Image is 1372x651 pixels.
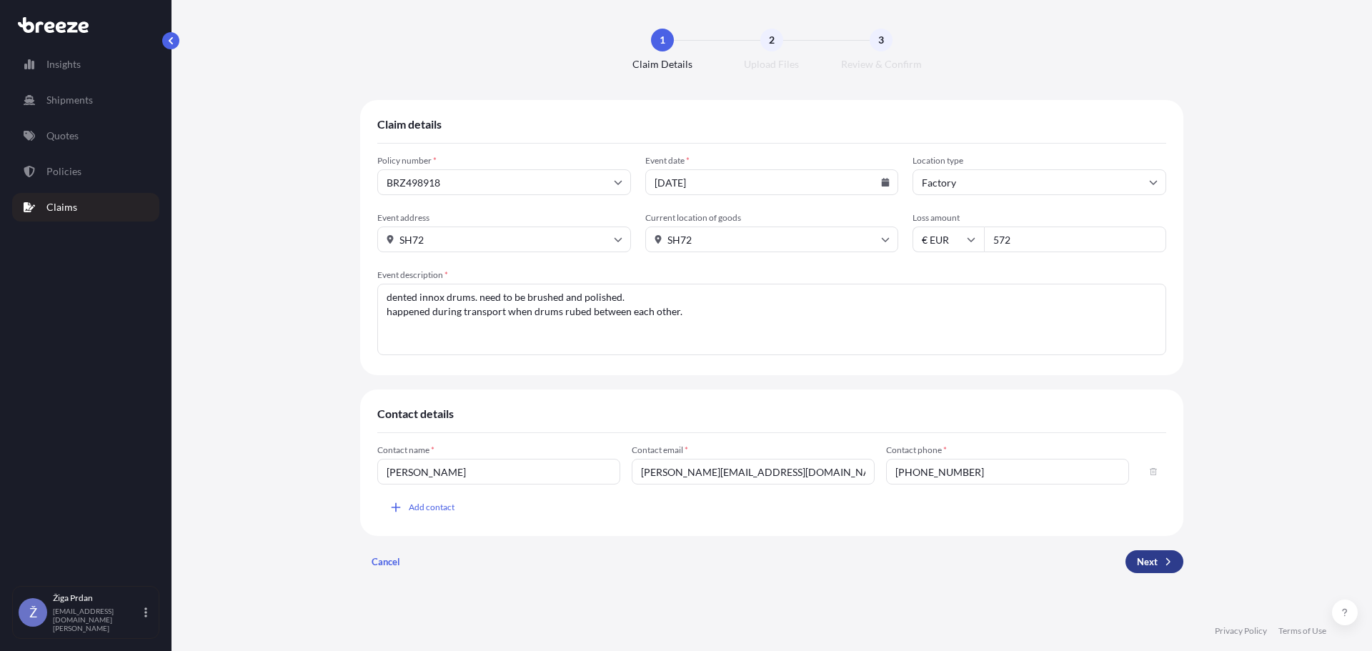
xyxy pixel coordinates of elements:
input: Where are the goods currently? [645,227,899,252]
p: Insights [46,57,81,71]
a: Privacy Policy [1215,625,1267,637]
input: dd/mm/yyyy [645,169,899,195]
span: Contact details [377,407,454,421]
p: Claims [46,200,77,214]
a: Insights [12,50,159,79]
span: Add contact [409,500,454,515]
p: Žiga Prdan [53,592,141,604]
input: Who can we talk to? [377,459,620,484]
button: Cancel [360,550,412,573]
span: Location type [913,155,1166,167]
span: Contact email [632,444,875,456]
p: Shipments [46,93,93,107]
span: 2 [769,33,775,47]
span: Contact phone [886,444,1129,456]
p: Quotes [46,129,79,143]
span: 3 [878,33,884,47]
button: Add contact [377,496,466,519]
p: Policies [46,164,81,179]
span: 1 [660,33,665,47]
p: [EMAIL_ADDRESS][DOMAIN_NAME][PERSON_NAME] [53,607,141,632]
span: Claim Details [632,57,692,71]
a: Claims [12,193,159,222]
p: Cancel [372,555,400,569]
span: Review & Confirm [841,57,922,71]
a: Policies [12,157,159,186]
input: +1 (111) 111-111 [886,459,1129,484]
a: Shipments [12,86,159,114]
a: Quotes [12,121,159,150]
textarea: dented innox drums. need to be brushed and polished. happened during transport when drums rubed b... [377,284,1166,355]
input: Where did it happen? [377,227,631,252]
span: Event description [377,269,1166,281]
span: Claim details [377,117,442,131]
input: Who can we email? [632,459,875,484]
span: Ž [29,605,37,620]
span: Contact name [377,444,620,456]
button: Next [1125,550,1183,573]
span: Event address [377,212,631,224]
span: Event date [645,155,899,167]
input: Select... [913,169,1166,195]
input: Select policy number... [377,169,631,195]
a: Terms of Use [1278,625,1326,637]
span: Upload Files [744,57,799,71]
span: Current location of goods [645,212,899,224]
span: Loss amount [913,212,1166,224]
p: Next [1137,555,1158,569]
span: Policy number [377,155,631,167]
